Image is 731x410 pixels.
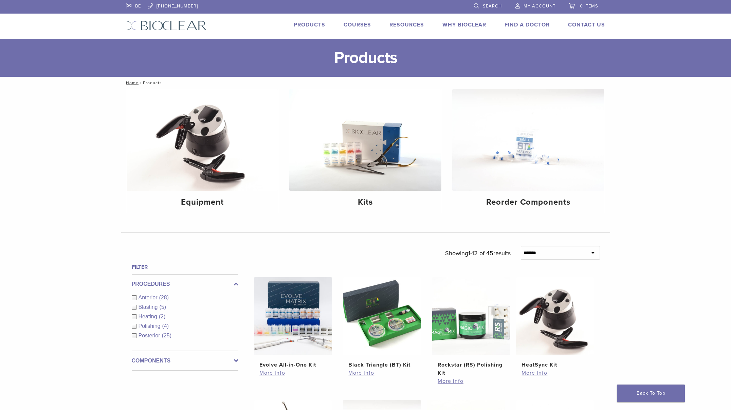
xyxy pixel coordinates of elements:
[126,21,207,31] img: Bioclear
[442,21,486,28] a: Why Bioclear
[294,21,325,28] a: Products
[343,277,422,369] a: Black Triangle (BT) KitBlack Triangle (BT) Kit
[254,277,333,369] a: Evolve All-in-One KitEvolve All-in-One Kit
[259,361,327,369] h2: Evolve All-in-One Kit
[139,304,160,310] span: Blasting
[162,323,169,329] span: (4)
[132,357,238,365] label: Components
[483,3,502,9] span: Search
[458,196,599,208] h4: Reorder Components
[139,295,159,300] span: Anterior
[139,333,162,338] span: Posterior
[159,295,169,300] span: (28)
[127,89,279,191] img: Equipment
[438,361,505,377] h2: Rockstar (RS) Polishing Kit
[139,323,162,329] span: Polishing
[580,3,598,9] span: 0 items
[432,277,510,355] img: Rockstar (RS) Polishing Kit
[254,277,332,355] img: Evolve All-in-One Kit
[132,263,238,271] h4: Filter
[121,77,610,89] nav: Products
[516,277,594,355] img: HeatSync Kit
[162,333,171,338] span: (25)
[445,246,511,260] p: Showing results
[348,369,416,377] a: More info
[139,81,143,85] span: /
[127,89,279,213] a: Equipment
[432,277,511,377] a: Rockstar (RS) Polishing KitRockstar (RS) Polishing Kit
[389,21,424,28] a: Resources
[452,89,604,191] img: Reorder Components
[522,369,589,377] a: More info
[452,89,604,213] a: Reorder Components
[348,361,416,369] h2: Black Triangle (BT) Kit
[159,314,166,319] span: (2)
[524,3,555,9] span: My Account
[159,304,166,310] span: (5)
[522,361,589,369] h2: HeatSync Kit
[295,196,436,208] h4: Kits
[124,80,139,85] a: Home
[617,385,685,402] a: Back To Top
[259,369,327,377] a: More info
[139,314,159,319] span: Heating
[438,377,505,385] a: More info
[343,277,421,355] img: Black Triangle (BT) Kit
[568,21,605,28] a: Contact Us
[516,277,595,369] a: HeatSync KitHeatSync Kit
[468,249,493,257] span: 1-12 of 45
[289,89,441,213] a: Kits
[132,280,238,288] label: Procedures
[505,21,550,28] a: Find A Doctor
[289,89,441,191] img: Kits
[344,21,371,28] a: Courses
[132,196,273,208] h4: Equipment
